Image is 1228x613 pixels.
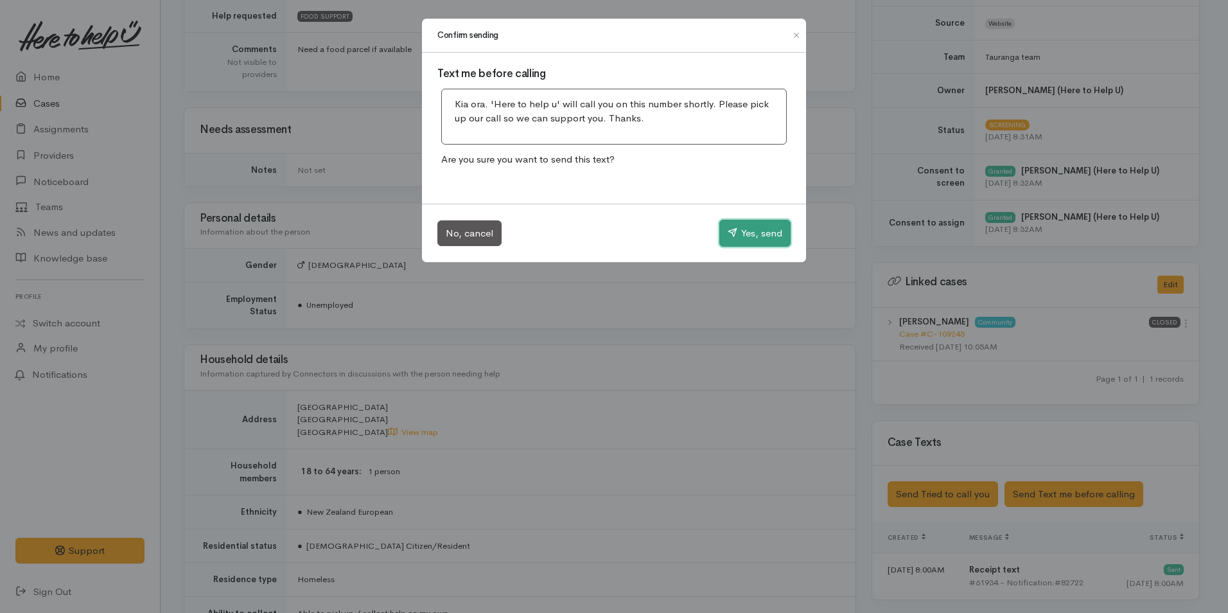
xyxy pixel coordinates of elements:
h3: Text me before calling [437,68,791,80]
h1: Confirm sending [437,29,498,42]
button: Close [786,28,807,43]
button: Yes, send [719,220,791,247]
p: Are you sure you want to send this text? [437,148,791,171]
button: No, cancel [437,220,502,247]
p: Kia ora. 'Here to help u' will call you on this number shortly. Please pick up our call so we can... [455,97,773,126]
